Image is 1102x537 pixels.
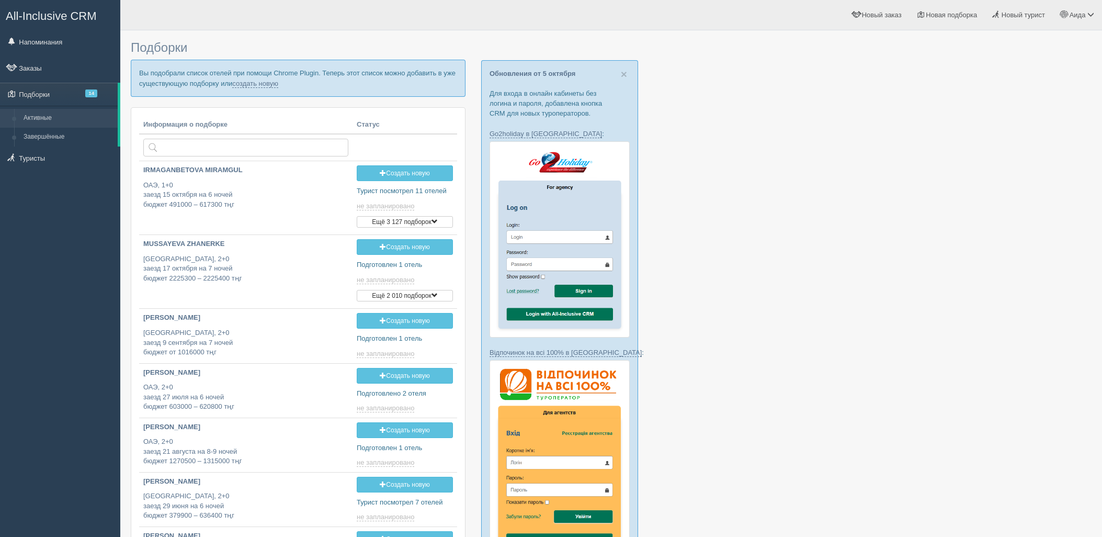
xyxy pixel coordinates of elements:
[143,313,348,323] p: [PERSON_NAME]
[357,276,416,284] a: не запланировано
[1002,11,1045,19] span: Новый турист
[6,9,97,23] span: All-Inclusive CRM
[357,202,414,210] span: не запланировано
[357,389,453,399] p: Подготовлено 2 отеля
[143,383,348,412] p: ОАЭ, 2+0 заезд 27 июля на 6 ночей бюджет 603000 – 620800 тңг
[357,443,453,453] p: Подготовлен 1 отель
[357,368,453,384] a: Создать новую
[357,186,453,196] p: Турист посмотрел 11 отелей
[139,161,353,218] a: IRMAGANBETOVA MIRAMGUL ОАЭ, 1+0заезд 15 октября на 6 ночейбюджет 491000 – 617300 тңг
[143,491,348,521] p: [GEOGRAPHIC_DATA], 2+0 заезд 29 июня на 6 ночей бюджет 379900 – 636400 тңг
[357,202,416,210] a: не запланировано
[139,473,353,525] a: [PERSON_NAME] [GEOGRAPHIC_DATA], 2+0заезд 29 июня на 6 ночейбюджет 379900 – 636400 тңг
[131,60,465,96] p: Вы подобрали список отелей при помощи Chrome Plugin. Теперь этот список можно добавить в уже суще...
[143,437,348,466] p: ОАЭ, 2+0 заезд 21 августа на 8-9 ночей бюджет 1270500 – 1315000 тңг
[357,513,416,521] a: не запланировано
[926,11,977,19] span: Новая подборка
[143,165,348,175] p: IRMAGANBETOVA MIRAMGUL
[139,418,353,471] a: [PERSON_NAME] ОАЭ, 2+0заезд 21 августа на 8-9 ночейбюджет 1270500 – 1315000 тңг
[353,116,457,135] th: Статус
[143,328,348,357] p: [GEOGRAPHIC_DATA], 2+0 заезд 9 сентября на 7 ночей бюджет от 1016000 тңг
[357,216,453,228] button: Ещё 3 127 подборок
[357,422,453,438] a: Создать новую
[490,88,630,118] p: Для входа в онлайн кабинеты без логина и пароля, добавлена кнопка CRM для новых туроператоров.
[139,235,353,292] a: MUSSAYEVA ZHANERKE [GEOGRAPHIC_DATA], 2+0заезд 17 октября на 7 ночейбюджет 2225300 – 2225400 тңг
[357,404,416,412] a: не запланировано
[490,141,630,338] img: go2holiday-login-via-crm-for-travel-agents.png
[131,40,187,54] span: Подборки
[357,513,414,521] span: не запланировано
[139,309,353,362] a: [PERSON_NAME] [GEOGRAPHIC_DATA], 2+0заезд 9 сентября на 7 ночейбюджет от 1016000 тңг
[143,368,348,378] p: [PERSON_NAME]
[357,477,453,493] a: Создать новую
[1,1,120,29] a: All-Inclusive CRM
[143,139,348,156] input: Поиск по стране или туристу
[357,350,414,358] span: не запланировано
[19,128,118,147] a: Завершённые
[357,404,414,412] span: не запланировано
[862,11,902,19] span: Новый заказ
[357,239,453,255] a: Создать новую
[357,350,416,358] a: не запланировано
[357,334,453,344] p: Подготовлен 1 отель
[357,458,416,467] a: не запланировано
[357,276,414,284] span: не запланировано
[490,130,602,138] a: Go2holiday в [GEOGRAPHIC_DATA]
[357,260,453,270] p: Подготовлен 1 отель
[19,109,118,128] a: Активные
[621,69,627,80] button: Close
[357,165,453,181] a: Создать новую
[490,70,575,77] a: Обновления от 5 октября
[490,349,642,357] a: Відпочинок на всі 100% в [GEOGRAPHIC_DATA]
[143,477,348,487] p: [PERSON_NAME]
[357,498,453,508] p: Турист посмотрел 7 отелей
[232,80,278,88] a: создать новую
[621,68,627,80] span: ×
[143,239,348,249] p: MUSSAYEVA ZHANERKE
[143,181,348,210] p: ОАЭ, 1+0 заезд 15 октября на 6 ночей бюджет 491000 – 617300 тңг
[357,458,414,467] span: не запланировано
[85,89,97,97] span: 14
[357,290,453,301] button: Ещё 2 010 подборок
[490,129,630,139] p: :
[139,116,353,135] th: Информация о подборке
[143,422,348,432] p: [PERSON_NAME]
[139,364,353,417] a: [PERSON_NAME] ОАЭ, 2+0заезд 27 июля на 6 ночейбюджет 603000 – 620800 тңг
[143,254,348,284] p: [GEOGRAPHIC_DATA], 2+0 заезд 17 октября на 7 ночей бюджет 2225300 – 2225400 тңг
[1070,11,1086,19] span: Аида
[357,313,453,329] a: Создать новую
[490,348,630,357] p: :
